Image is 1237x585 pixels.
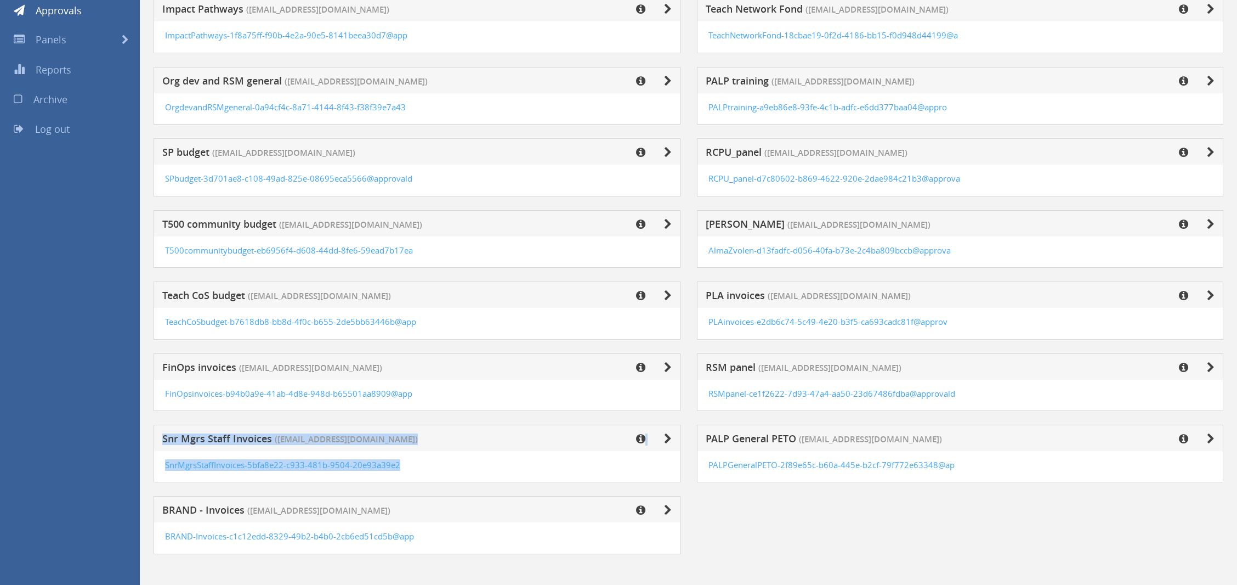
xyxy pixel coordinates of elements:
span: ([EMAIL_ADDRESS][DOMAIN_NAME]) [771,76,915,87]
a: PALPGeneralPETO-2f89e65c-b60a-445e-b2cf-79f772e63348@ap [708,459,955,470]
span: ([EMAIL_ADDRESS][DOMAIN_NAME]) [246,4,389,15]
a: PLAinvoices-e2db6c74-5c49-4e20-b3f5-ca693cadc81f@approv [708,316,947,327]
span: Impact Pathways [162,2,243,15]
a: OrgdevandRSMgeneral-0a94cf4c-8a71-4144-8f43-f38f39e7a43 [165,102,406,113]
span: RSM panel [706,361,756,374]
span: T500 community budget [162,217,276,230]
a: ImpactPathways-1f8a75ff-f90b-4e2a-90e5-8141beea30d7@app [165,30,407,41]
span: ([EMAIL_ADDRESS][DOMAIN_NAME]) [758,362,901,374]
span: Archive [33,93,67,106]
span: RCPU_panel [706,145,762,159]
span: PALP General PETO [706,432,796,445]
span: Log out [35,122,70,136]
a: T500communitybudget-eb6956f4-d608-44dd-8fe6-59ead7b17ea [165,245,413,256]
span: Teach CoS budget [162,289,245,302]
a: TeachNetworkFond-18cbae19-0f2d-4186-bb15-f0d948d44199@a [708,30,958,41]
span: Org dev and RSM general [162,74,282,87]
a: BRAND-Invoices-c1c12edd-8329-49b2-b4b0-2cb6ed51cd5b@app [165,531,414,542]
a: AlmaZvolen-d13fadfc-d056-40fa-b73e-2c4ba809bccb@approva [708,245,951,256]
span: Snr Mgrs Staff Invoices [162,432,272,445]
a: FinOpsinvoices-b94b0a9e-41ab-4d8e-948d-b65501aa8909@app [165,388,412,399]
span: ([EMAIL_ADDRESS][DOMAIN_NAME]) [247,505,390,516]
span: PLA invoices [706,289,765,302]
span: BRAND - Invoices [162,503,245,516]
a: PALPtraining-a9eb86e8-93fe-4c1b-adfc-e6dd377baa04@appro [708,102,947,113]
span: ([EMAIL_ADDRESS][DOMAIN_NAME]) [799,434,942,445]
span: ([EMAIL_ADDRESS][DOMAIN_NAME]) [787,219,930,230]
span: Panels [36,33,66,46]
span: [PERSON_NAME] [706,217,785,230]
span: FinOps invoices [162,361,236,374]
a: SnrMgrsStaffInvoices-5bfa8e22-c933-481b-9504-20e93a39e2 [165,459,400,470]
span: ([EMAIL_ADDRESS][DOMAIN_NAME]) [285,76,428,87]
span: ([EMAIL_ADDRESS][DOMAIN_NAME]) [212,147,355,159]
span: Reports [36,63,71,76]
span: SP budget [162,145,209,159]
a: TeachCoSbudget-b7618db8-bb8d-4f0c-b655-2de5bb63446b@app [165,316,416,327]
span: ([EMAIL_ADDRESS][DOMAIN_NAME]) [279,219,422,230]
a: RSMpanel-ce1f2622-7d93-47a4-aa50-23d67486fdba@approvald [708,388,955,399]
a: SPbudget-3d701ae8-c108-49ad-825e-08695eca5566@approvald [165,173,412,184]
span: ([EMAIL_ADDRESS][DOMAIN_NAME]) [248,290,391,302]
span: ([EMAIL_ADDRESS][DOMAIN_NAME]) [805,4,949,15]
span: Approvals [36,4,82,17]
a: RCPU_panel-d7c80602-b869-4622-920e-2dae984c21b3@approva [708,173,960,184]
span: Teach Network Fond [706,2,803,15]
span: ([EMAIL_ADDRESS][DOMAIN_NAME]) [239,362,382,374]
span: ([EMAIL_ADDRESS][DOMAIN_NAME]) [764,147,907,159]
span: PALP training [706,74,769,87]
span: ([EMAIL_ADDRESS][DOMAIN_NAME]) [768,290,911,302]
span: ([EMAIL_ADDRESS][DOMAIN_NAME]) [275,434,418,445]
